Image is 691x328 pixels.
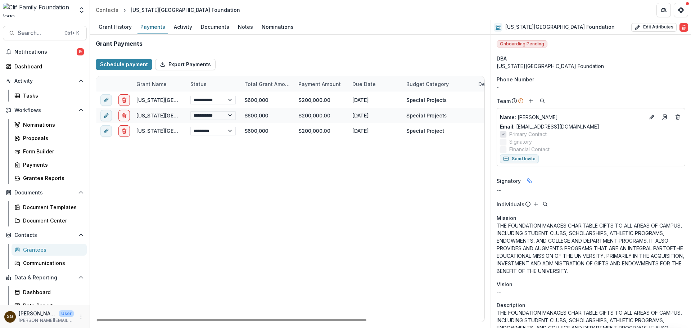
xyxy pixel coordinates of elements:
[3,104,87,116] button: Open Workflows
[100,110,112,121] button: edit
[96,6,118,14] div: Contacts
[497,62,685,70] div: [US_STATE][GEOGRAPHIC_DATA] Foundation
[96,20,135,34] a: Grant History
[656,3,671,17] button: Partners
[12,244,87,256] a: Grantees
[171,22,195,32] div: Activity
[118,125,130,137] button: delete
[63,29,81,37] div: Ctrl + K
[497,222,685,275] p: THE FOUNDATION MANAGES CHARITABLE GIFTS TO ALL AREAS OF CAMPUS, INCLUDING STUDENT CLUBS, SCHOLARS...
[23,161,81,169] div: Payments
[524,175,535,187] button: Linked binding
[12,286,87,298] a: Dashboard
[93,5,121,15] a: Contacts
[77,313,85,321] button: More
[186,80,211,88] div: Status
[348,76,402,92] div: Due Date
[12,257,87,269] a: Communications
[131,6,240,14] div: [US_STATE][GEOGRAPHIC_DATA] Foundation
[137,22,168,32] div: Payments
[23,217,81,224] div: Document Center
[538,96,547,105] button: Search
[402,76,474,92] div: Budget Category
[240,76,294,92] div: Total Grant Amount
[509,130,547,138] span: Primary Contact
[96,40,143,47] h2: Grant Payments
[474,80,511,88] div: Description
[19,310,56,317] p: [PERSON_NAME]
[402,80,453,88] div: Budget Category
[12,215,87,226] a: Document Center
[497,83,685,91] div: -
[3,26,87,40] button: Search...
[294,80,345,88] div: Payment Amount
[12,201,87,213] a: Document Templates
[497,280,512,288] span: Vision
[19,317,74,324] p: [PERSON_NAME][EMAIL_ADDRESS][DOMAIN_NAME]
[294,92,348,108] div: $200,000.00
[23,121,81,129] div: Nominations
[497,301,525,309] span: Description
[137,20,168,34] a: Payments
[497,214,516,222] span: Mission
[348,80,380,88] div: Due Date
[474,76,528,92] div: Description
[23,92,81,99] div: Tasks
[235,22,256,32] div: Notes
[500,123,599,130] a: Email: [EMAIL_ADDRESS][DOMAIN_NAME]
[12,119,87,131] a: Nominations
[77,48,84,55] span: 9
[240,80,294,88] div: Total Grant Amount
[631,23,677,32] button: Edit Attributes
[96,22,135,32] div: Grant History
[93,5,243,15] nav: breadcrumb
[14,190,75,196] span: Documents
[500,113,645,121] p: [PERSON_NAME]
[23,246,81,253] div: Grantees
[118,110,130,121] button: delete
[12,145,87,157] a: Form Builder
[136,97,264,103] a: [US_STATE][GEOGRAPHIC_DATA] Foundation - 2025
[259,20,297,34] a: Nominations
[3,3,74,17] img: Clif Family Foundation logo
[23,174,81,182] div: Grantee Reports
[294,123,348,139] div: $200,000.00
[14,232,75,238] span: Contacts
[14,275,75,281] span: Data & Reporting
[100,125,112,137] button: edit
[155,59,216,70] button: Export Payments
[527,96,535,105] button: Add
[14,49,77,55] span: Notifications
[294,76,348,92] div: Payment Amount
[647,113,656,121] button: Edit
[679,23,688,32] button: Delete
[14,78,75,84] span: Activity
[23,288,81,296] div: Dashboard
[118,94,130,106] button: delete
[406,96,447,104] div: Special Projects
[14,63,81,70] div: Dashboard
[259,22,297,32] div: Nominations
[497,76,534,83] span: Phone Number
[18,30,60,36] span: Search...
[100,94,112,106] button: edit
[406,112,447,119] div: Special Projects
[171,20,195,34] a: Activity
[12,90,87,102] a: Tasks
[132,76,186,92] div: Grant Name
[12,172,87,184] a: Grantee Reports
[23,148,81,155] div: Form Builder
[497,40,547,48] span: Onboarding Pending
[186,76,240,92] div: Status
[500,113,645,121] a: Name: [PERSON_NAME]
[497,97,511,105] p: Team
[497,55,507,62] span: DBA
[240,108,294,123] div: $600,000
[12,300,87,311] a: Data Report
[23,203,81,211] div: Document Templates
[14,107,75,113] span: Workflows
[505,24,615,30] h2: [US_STATE][GEOGRAPHIC_DATA] Foundation
[198,20,232,34] a: Documents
